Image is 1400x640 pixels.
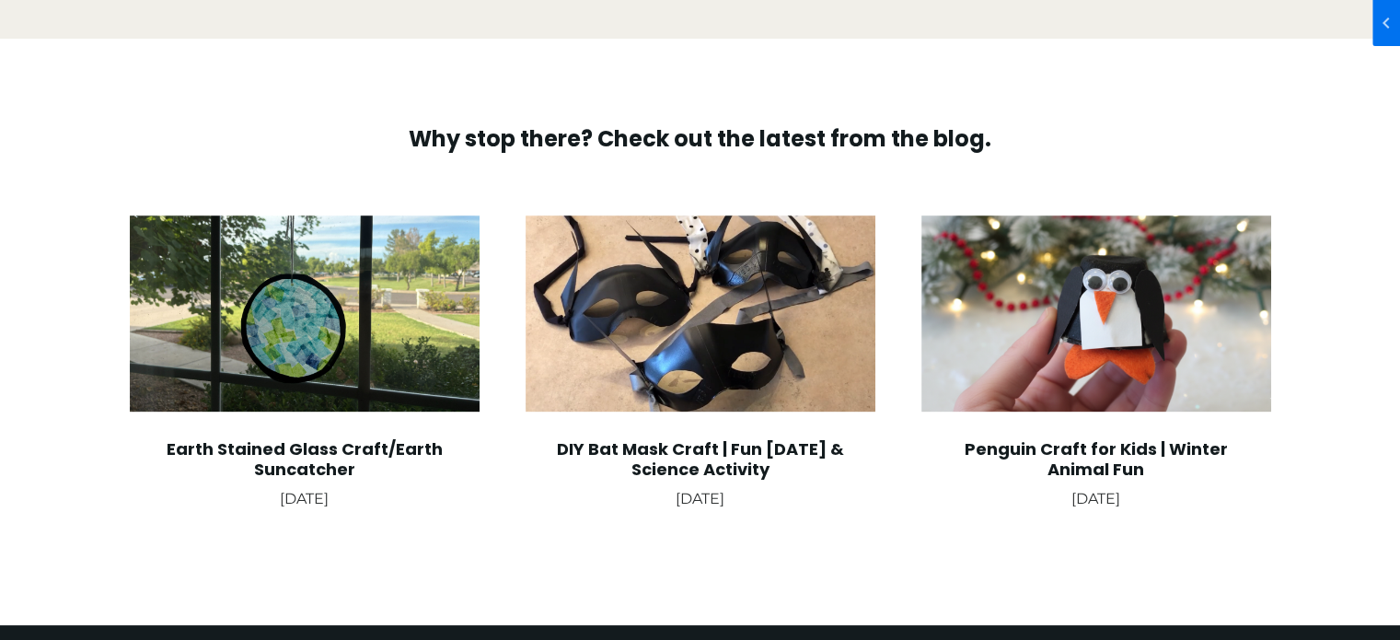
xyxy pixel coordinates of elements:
[121,126,1280,153] h3: Why stop there? Check out the latest from the blog.
[526,215,875,539] a: DIY Bat Mask Craft | Fun [DATE] & Science Activity [DATE]
[949,439,1244,479] h4: Penguin Craft for Kids | Winter Animal Fun
[553,439,848,479] h4: DIY Bat Mask Craft | Fun [DATE] & Science Activity
[130,215,480,539] a: Earth Stained Glass Craft/Earth Suncatcher [DATE]
[949,487,1244,511] p: [DATE]
[157,439,452,479] h4: Earth Stained Glass Craft/Earth Suncatcher
[553,487,848,511] p: [DATE]
[921,215,1271,539] a: Penguin Craft for Kids | Winter Animal Fun [DATE]
[157,487,452,511] p: [DATE]
[3,12,25,34] span: chevron_left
